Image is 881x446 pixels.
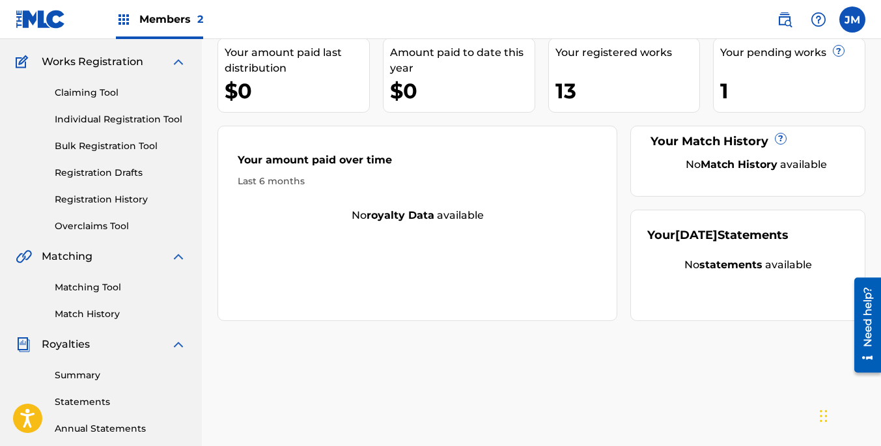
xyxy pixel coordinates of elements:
[218,208,617,223] div: No available
[55,395,186,409] a: Statements
[699,258,762,271] strong: statements
[55,139,186,153] a: Bulk Registration Tool
[238,174,597,188] div: Last 6 months
[171,54,186,70] img: expand
[197,13,203,25] span: 2
[811,12,826,27] img: help
[171,337,186,352] img: expand
[55,113,186,126] a: Individual Registration Tool
[55,369,186,382] a: Summary
[225,76,369,105] div: $0
[390,76,535,105] div: $0
[55,281,186,294] a: Matching Tool
[55,219,186,233] a: Overclaims Tool
[55,193,186,206] a: Registration History
[647,227,789,244] div: Your Statements
[845,273,881,378] iframe: Resource Center
[776,133,786,144] span: ?
[55,166,186,180] a: Registration Drafts
[238,152,597,174] div: Your amount paid over time
[816,383,881,446] iframe: Chat Widget
[664,157,848,173] div: No available
[16,54,33,70] img: Works Registration
[820,397,828,436] div: Drag
[555,45,700,61] div: Your registered works
[833,46,844,56] span: ?
[55,86,186,100] a: Claiming Tool
[139,12,203,27] span: Members
[675,228,718,242] span: [DATE]
[42,249,92,264] span: Matching
[839,7,865,33] div: User Menu
[647,133,848,150] div: Your Match History
[55,307,186,321] a: Match History
[720,45,865,61] div: Your pending works
[171,249,186,264] img: expand
[647,257,848,273] div: No available
[367,209,434,221] strong: royalty data
[16,249,32,264] img: Matching
[116,12,132,27] img: Top Rightsholders
[720,76,865,105] div: 1
[805,7,832,33] div: Help
[42,337,90,352] span: Royalties
[16,337,31,352] img: Royalties
[772,7,798,33] a: Public Search
[701,158,777,171] strong: Match History
[55,422,186,436] a: Annual Statements
[390,45,535,76] div: Amount paid to date this year
[42,54,143,70] span: Works Registration
[555,76,700,105] div: 13
[777,12,792,27] img: search
[225,45,369,76] div: Your amount paid last distribution
[16,10,66,29] img: MLC Logo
